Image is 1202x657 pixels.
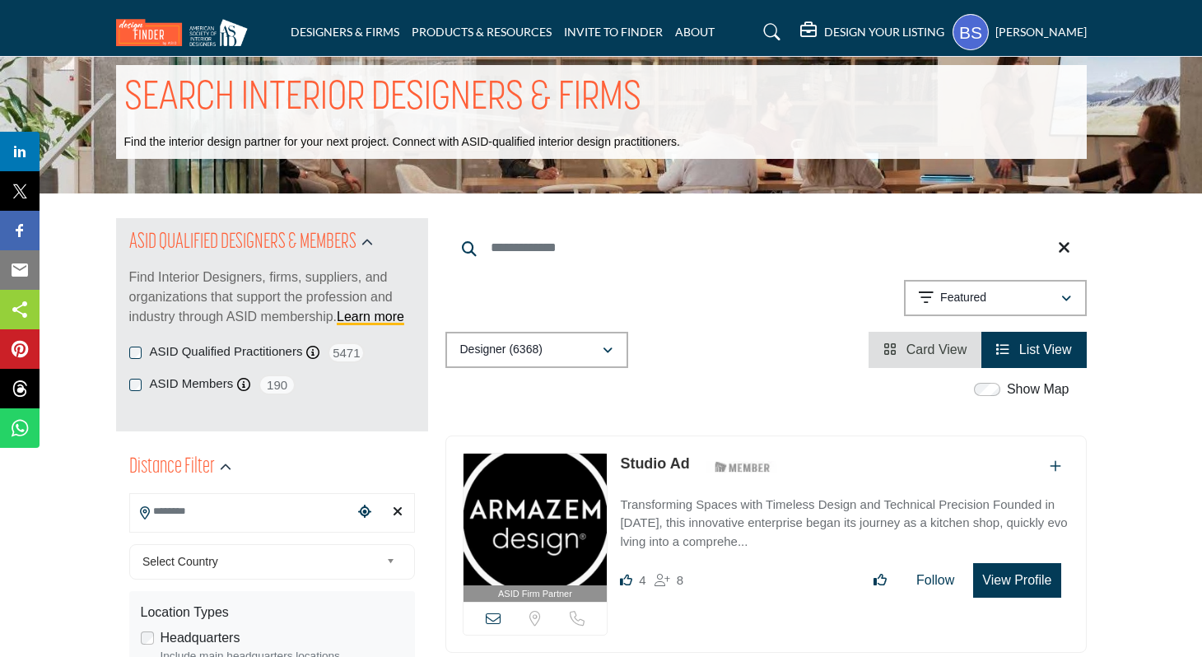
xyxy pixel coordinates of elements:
input: Search Location [130,496,352,528]
input: ASID Qualified Practitioners checkbox [129,347,142,359]
a: Search [748,19,791,45]
h5: [PERSON_NAME] [995,24,1087,40]
h2: Distance Filter [129,453,215,482]
a: Studio Ad [620,455,689,472]
a: Learn more [337,310,404,324]
button: Follow [906,564,965,597]
span: ASID Firm Partner [498,587,572,601]
button: Featured [904,280,1087,316]
p: Studio Ad [620,453,689,475]
h1: SEARCH INTERIOR DESIGNERS & FIRMS [124,73,641,124]
input: Search Keyword [445,228,1087,268]
a: View List [996,342,1071,356]
span: 8 [677,573,683,587]
a: View Card [883,342,967,356]
img: Site Logo [116,19,256,46]
button: Designer (6368) [445,332,628,368]
span: 5471 [328,342,365,363]
div: Followers [655,571,683,590]
input: ASID Members checkbox [129,379,142,391]
a: ABOUT [675,25,715,39]
label: Headquarters [161,628,240,648]
label: ASID Qualified Practitioners [150,342,303,361]
a: DESIGNERS & FIRMS [291,25,399,39]
a: Add To List [1050,459,1061,473]
span: Card View [906,342,967,356]
button: Show hide supplier dropdown [953,14,989,50]
div: Clear search location [385,495,410,530]
a: INVITE TO FINDER [564,25,663,39]
li: Card View [869,332,981,368]
p: Find the interior design partner for your next project. Connect with ASID-qualified interior desi... [124,134,680,151]
div: Location Types [141,603,403,622]
p: Find Interior Designers, firms, suppliers, and organizations that support the profession and indu... [129,268,415,327]
img: Studio Ad [464,454,608,585]
div: Choose your current location [352,495,377,530]
span: List View [1019,342,1072,356]
button: Like listing [863,564,897,597]
img: ASID Members Badge Icon [706,457,780,478]
a: ASID Firm Partner [464,454,608,603]
button: View Profile [973,563,1060,598]
span: 4 [639,573,645,587]
i: Likes [620,574,632,586]
p: Designer (6368) [460,342,543,358]
a: PRODUCTS & RESOURCES [412,25,552,39]
li: List View [981,332,1086,368]
p: Transforming Spaces with Timeless Design and Technical Precision Founded in [DATE], this innovati... [620,496,1069,552]
h5: DESIGN YOUR LISTING [824,25,944,40]
div: DESIGN YOUR LISTING [800,22,944,42]
span: Select Country [142,552,380,571]
label: Show Map [1007,380,1069,399]
p: Featured [940,290,986,306]
label: ASID Members [150,375,234,394]
span: 190 [259,375,296,395]
a: Transforming Spaces with Timeless Design and Technical Precision Founded in [DATE], this innovati... [620,486,1069,552]
h2: ASID QUALIFIED DESIGNERS & MEMBERS [129,228,356,258]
